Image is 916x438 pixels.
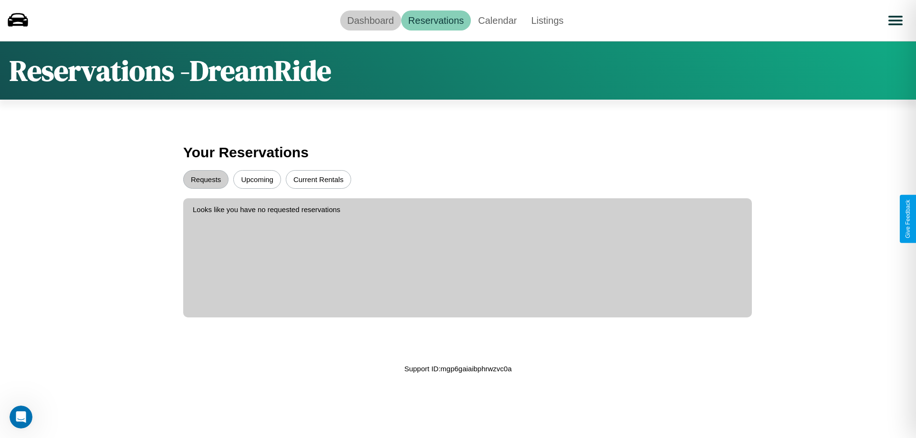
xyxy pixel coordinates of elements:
button: Requests [183,170,229,189]
p: Support ID: mgp6gaiaibphrwzvc0a [404,362,511,375]
h3: Your Reservations [183,140,733,165]
button: Upcoming [233,170,281,189]
button: Current Rentals [286,170,351,189]
a: Dashboard [340,10,401,31]
h1: Reservations - DreamRide [10,51,331,90]
a: Calendar [471,10,524,31]
button: Open menu [882,7,909,34]
a: Reservations [401,10,471,31]
iframe: Intercom live chat [10,406,32,428]
div: Give Feedback [905,200,911,238]
p: Looks like you have no requested reservations [193,203,742,216]
a: Listings [524,10,571,31]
